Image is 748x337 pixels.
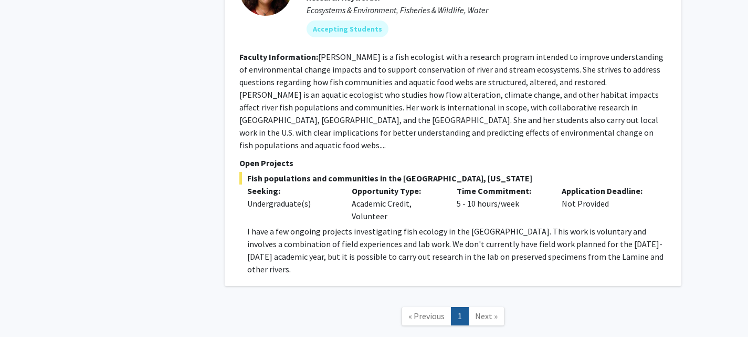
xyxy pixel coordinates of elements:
[239,52,663,150] fg-read-more: [PERSON_NAME] is a fish ecologist with a research program intended to improve understanding of en...
[468,307,504,325] a: Next Page
[344,185,449,222] div: Academic Credit, Volunteer
[408,311,445,321] span: « Previous
[239,52,318,62] b: Faculty Information:
[247,185,336,197] p: Seeking:
[352,185,441,197] p: Opportunity Type:
[475,311,498,321] span: Next »
[402,307,451,325] a: Previous Page
[247,197,336,210] div: Undergraduate(s)
[307,4,667,16] div: Ecosystems & Environment, Fisheries & Wildlife, Water
[239,157,667,169] p: Open Projects
[307,21,388,37] mat-chip: Accepting Students
[239,172,667,185] span: Fish populations and communities in the [GEOGRAPHIC_DATA], [US_STATE]
[247,225,667,275] p: I have a few ongoing projects investigating fish ecology in the [GEOGRAPHIC_DATA]. This work is v...
[554,185,659,222] div: Not Provided
[562,185,651,197] p: Application Deadline:
[451,307,469,325] a: 1
[449,185,554,222] div: 5 - 10 hours/week
[457,185,546,197] p: Time Commitment:
[8,290,45,329] iframe: Chat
